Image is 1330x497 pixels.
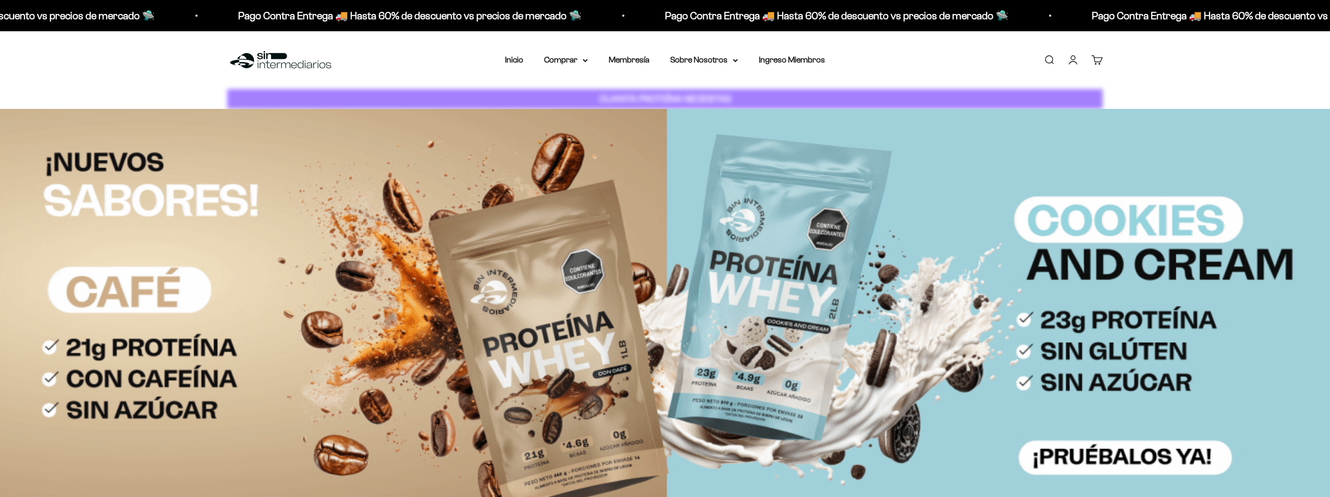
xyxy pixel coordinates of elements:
[544,53,588,67] summary: Comprar
[234,7,577,24] p: Pago Contra Entrega 🚚 Hasta 60% de descuento vs precios de mercado 🛸
[609,55,649,64] a: Membresía
[661,7,1004,24] p: Pago Contra Entrega 🚚 Hasta 60% de descuento vs precios de mercado 🛸
[670,53,738,67] summary: Sobre Nosotros
[505,55,523,64] a: Inicio
[759,55,825,64] a: Ingreso Miembros
[599,93,731,104] strong: CUANTA PROTEÍNA NECESITAS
